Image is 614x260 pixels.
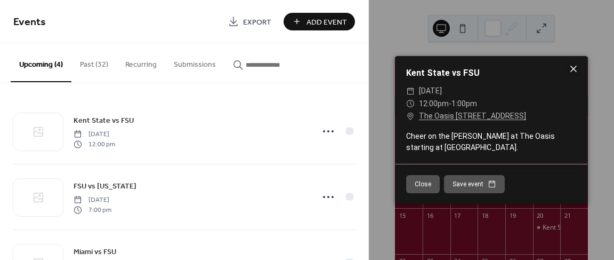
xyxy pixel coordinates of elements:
span: FSU vs [US_STATE] [74,181,136,192]
button: Close [406,175,440,193]
span: Add Event [306,17,347,28]
span: Events [13,12,46,33]
span: Kent State vs FSU [74,115,134,127]
span: 1:00pm [451,99,477,108]
a: Export [220,13,279,30]
span: [DATE] [74,130,115,139]
button: Recurring [117,43,165,81]
span: 12:00pm [419,99,449,108]
div: Kent State vs FSU [395,67,587,80]
a: FSU vs [US_STATE] [74,180,136,192]
button: Save event [444,175,505,193]
div: ​ [406,85,415,98]
button: Past (32) [71,43,117,81]
a: Kent State vs FSU [74,114,134,127]
div: Cheer on the [PERSON_NAME] at The Oasis starting at [GEOGRAPHIC_DATA]. [395,131,587,153]
div: ​ [406,98,415,111]
button: Submissions [165,43,224,81]
span: Miami vs FSU [74,247,116,258]
span: [DATE] [419,85,442,98]
span: - [449,99,451,108]
a: The Oasis [STREET_ADDRESS] [419,110,526,123]
div: ​ [406,110,415,123]
span: 7:00 pm [74,205,111,215]
button: Add Event [284,13,355,30]
a: Miami vs FSU [74,246,116,258]
span: Export [243,17,271,28]
span: [DATE] [74,195,111,205]
button: Upcoming (4) [11,43,71,82]
span: 12:00 pm [74,139,115,149]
